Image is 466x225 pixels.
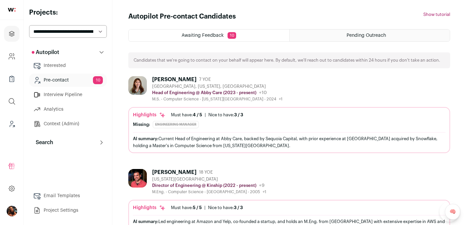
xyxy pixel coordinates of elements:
a: Company and ATS Settings [4,48,20,64]
a: Projects [4,26,20,42]
a: Email Templates [29,189,107,202]
span: 18 YOE [199,170,213,175]
span: 7 YOE [199,77,211,82]
span: 10 [228,32,236,39]
a: Company Lists [4,71,20,87]
span: +10 [259,90,267,95]
div: [PERSON_NAME] [152,76,196,83]
span: AI summary: [133,137,158,141]
div: M.S. - Computer Science - [US_STATE][GEOGRAPHIC_DATA] - 2024 [152,96,282,102]
span: Pending Outreach [347,33,386,38]
span: 10 [93,76,103,84]
div: Nice to have: [208,112,243,118]
div: Must have: [171,205,202,210]
a: [PERSON_NAME] 7 YOE [GEOGRAPHIC_DATA], [US_STATE], [GEOGRAPHIC_DATA] Head of Engineering @ Abby C... [128,76,450,153]
div: [GEOGRAPHIC_DATA], [US_STATE], [GEOGRAPHIC_DATA] [152,84,282,89]
ul: | [171,205,243,210]
div: Highlights [133,112,166,118]
p: Head of Engineering @ Abby Care (2023 - present) [152,90,256,95]
h2: Projects: [29,8,107,17]
a: Project Settings [29,204,107,217]
div: Candidates that we're going to contact on your behalf will appear here. By default, we'll reach o... [128,52,450,68]
p: Search [32,139,53,146]
span: +1 [279,97,282,101]
span: +9 [259,183,265,188]
a: Pre-contact10 [29,74,107,87]
img: wellfound-shorthand-0d5821cbd27db2630d0214b213865d53afaa358527fdda9d0ea32b1df1b89c2c.svg [8,8,16,12]
button: Autopilot [29,46,107,59]
a: Pending Outreach [290,29,450,41]
span: 4 / 5 [193,113,202,117]
div: [PERSON_NAME] [152,169,196,176]
span: 3 / 3 [234,113,243,117]
p: Autopilot [32,48,59,56]
span: 3 / 3 [234,205,243,210]
div: Engineering Manager [153,121,199,128]
ul: | [171,112,243,118]
div: Highlights [133,204,166,211]
button: Search [29,136,107,149]
span: +1 [263,190,266,194]
div: M.Eng. - Computer Science - [GEOGRAPHIC_DATA] - 2005 [152,189,266,195]
a: Interview Pipeline [29,88,107,101]
a: Leads (Backoffice) [4,116,20,132]
div: [US_STATE][GEOGRAPHIC_DATA] [152,177,266,182]
a: Interested [29,59,107,72]
div: Current Head of Engineering at Abby Care, backed by Sequoia Capital, with prior experience at [GE... [133,135,445,149]
iframe: Help Scout Beacon - Open [440,202,459,222]
span: Awaiting Feedback [182,33,224,38]
div: Missing: [133,122,150,127]
h1: Autopilot Pre-contact Candidates [128,12,236,21]
a: Analytics [29,103,107,116]
div: Nice to have: [208,205,243,210]
button: Show tutorial [423,12,450,17]
p: Director of Engineering @ Kinship (2022 - present) [152,183,256,188]
div: Must have: [171,112,202,118]
button: Open dropdown [7,206,17,216]
span: AI summary: [133,219,158,224]
a: Context (Admin) [29,117,107,131]
img: 23352944f861924f6f42c13162e9ec992309461c054e69cfe80f4dc651dd2e67.jpg [128,169,147,188]
img: 13968079-medium_jpg [7,206,17,216]
span: 5 / 5 [193,205,202,210]
img: 31b6e580e81d516a7ce1b1d9c5a0b4690e72fec7709143168d3824e6cb33ad4f.jpg [128,76,147,95]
